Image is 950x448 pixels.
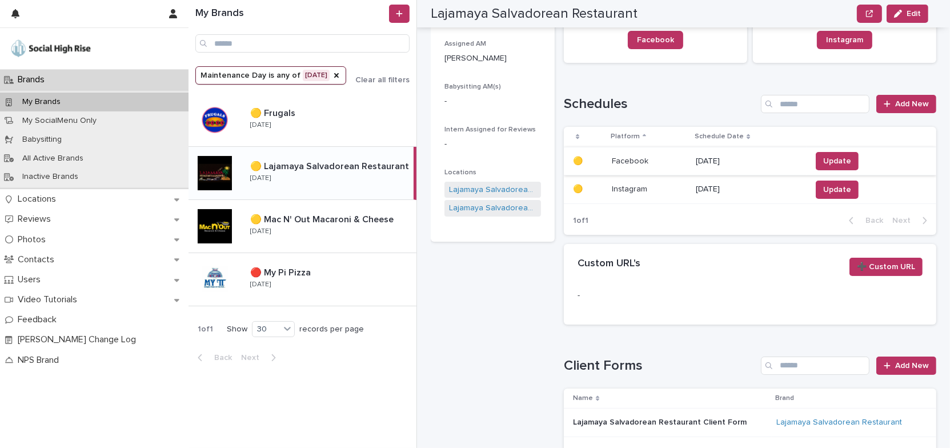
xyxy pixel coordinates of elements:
[13,334,145,345] p: [PERSON_NAME] Change Log
[227,325,247,334] p: Show
[628,31,683,49] a: Facebook
[564,207,598,235] p: 1 of 1
[761,357,869,375] input: Search
[612,154,651,166] p: Facebook
[9,37,93,60] img: o5DnuTxEQV6sW9jFYBBf
[195,66,346,85] button: Maintenance Day
[816,181,859,199] button: Update
[13,254,63,265] p: Contacts
[189,147,416,200] a: 🟡 Lajamaya Salvadorean Restaurant🟡 Lajamaya Salvadorean Restaurant [DATE]
[816,152,859,170] button: Update
[859,217,883,225] span: Back
[13,154,93,163] p: All Active Brands
[857,261,915,273] span: ➕ Custom URL
[776,418,902,427] a: Lajamaya Salvadorean Restaurant
[13,214,60,225] p: Reviews
[564,147,936,175] tr: 🟡🟡 FacebookFacebook [DATE]Update
[444,83,501,90] span: Babysitting AM(s)
[250,265,313,278] p: 🔴 My Pi Pizza
[189,315,222,343] p: 1 of 1
[564,409,936,437] tr: Lajamaya Salvadorean Restaurant Client FormLajamaya Salvadorean Restaurant Client Form Lajamaya S...
[13,194,65,205] p: Locations
[189,200,416,253] a: 🟡 Mac N' Out Macaroni & Cheese🟡 Mac N' Out Macaroni & Cheese [DATE]
[444,95,541,107] p: -
[564,175,936,204] tr: 🟡🟡 InstagramInstagram [DATE]Update
[250,106,298,119] p: 🟡 Frugals
[444,126,536,133] span: Intern Assigned for Reviews
[13,234,55,245] p: Photos
[252,323,280,335] div: 30
[250,159,411,172] p: 🟡 Lajamaya Salvadorean Restaurant
[895,100,929,108] span: Add New
[611,130,640,143] p: Platform
[895,362,929,370] span: Add New
[355,76,410,84] span: Clear all filters
[444,53,541,65] p: [PERSON_NAME]
[13,135,71,145] p: Babysitting
[13,116,106,126] p: My SocialMenu Only
[876,95,936,113] a: Add New
[892,217,917,225] span: Next
[573,415,749,427] p: Lajamaya Salvadorean Restaurant Client Form
[449,184,536,196] a: Lajamaya Salvadorean Restaurant - [GEOGRAPHIC_DATA][PERSON_NAME]
[250,212,396,225] p: 🟡 Mac N' Out Macaroni & Cheese
[299,325,364,334] p: records per page
[449,202,536,214] a: Lajamaya Salvadorean Restaurant - [GEOGRAPHIC_DATA]
[823,155,851,167] span: Update
[444,138,541,150] p: -
[573,182,585,194] p: 🟡
[250,227,271,235] p: [DATE]
[907,10,921,18] span: Edit
[195,34,410,53] input: Search
[13,314,66,325] p: Feedback
[696,185,802,194] p: [DATE]
[250,281,271,289] p: [DATE]
[775,392,794,405] p: Brand
[637,36,674,44] span: Facebook
[840,215,888,226] button: Back
[761,95,869,113] input: Search
[444,41,486,47] span: Assigned AM
[696,157,802,166] p: [DATE]
[564,358,756,374] h1: Client Forms
[13,294,86,305] p: Video Tutorials
[237,353,285,363] button: Next
[849,258,923,276] button: ➕ Custom URL
[573,392,593,405] p: Name
[578,290,683,302] p: -
[195,7,387,20] h1: My Brands
[13,355,68,366] p: NPS Brand
[888,215,936,226] button: Next
[250,121,271,129] p: [DATE]
[444,169,476,176] span: Locations
[578,258,640,270] h2: Custom URL's
[876,357,936,375] a: Add New
[207,354,232,362] span: Back
[564,96,756,113] h1: Schedules
[13,172,87,182] p: Inactive Brands
[13,97,70,107] p: My Brands
[431,6,638,22] h2: Lajamaya Salvadorean Restaurant
[573,154,585,166] p: 🟡
[887,5,928,23] button: Edit
[189,353,237,363] button: Back
[13,74,54,85] p: Brands
[189,94,416,147] a: 🟡 Frugals🟡 Frugals [DATE]
[189,253,416,306] a: 🔴 My Pi Pizza🔴 My Pi Pizza [DATE]
[612,182,650,194] p: Instagram
[817,31,872,49] a: Instagram
[826,36,863,44] span: Instagram
[250,174,271,182] p: [DATE]
[823,184,851,195] span: Update
[346,76,410,84] button: Clear all filters
[695,130,744,143] p: Schedule Date
[13,274,50,285] p: Users
[241,354,266,362] span: Next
